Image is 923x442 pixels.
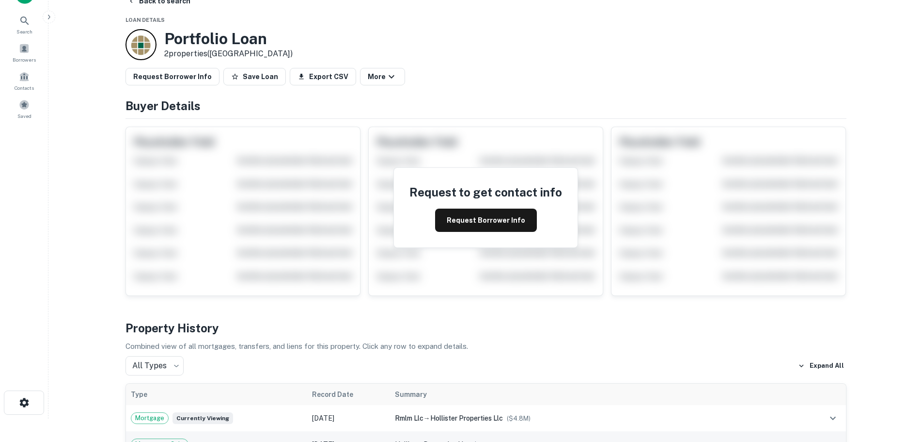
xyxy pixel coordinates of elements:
[125,17,165,23] span: Loan Details
[3,39,46,65] a: Borrowers
[172,412,233,424] span: Currently viewing
[507,415,531,422] span: ($ 4.8M )
[125,97,846,115] h4: Buyer Details
[3,67,46,94] a: Contacts
[360,68,405,85] button: More
[13,56,36,64] span: Borrowers
[435,209,537,232] button: Request Borrower Info
[164,48,293,60] p: 2 properties ([GEOGRAPHIC_DATA])
[3,96,46,122] a: Saved
[430,414,503,422] span: hollister properties llc
[131,413,168,423] span: Mortgage
[125,319,846,337] h4: Property History
[875,364,923,411] iframe: Chat Widget
[125,356,184,376] div: All Types
[125,341,846,352] p: Combined view of all mortgages, transfers, and liens for this property. Click any row to expand d...
[796,359,846,373] button: Expand All
[17,112,31,120] span: Saved
[125,68,219,85] button: Request Borrower Info
[126,384,308,405] th: Type
[409,183,562,201] h4: Request to get contact info
[290,68,356,85] button: Export CSV
[395,413,798,424] div: →
[307,405,390,431] td: [DATE]
[223,68,286,85] button: Save Loan
[164,30,293,48] h3: Portfolio Loan
[15,84,34,92] span: Contacts
[307,384,390,405] th: Record Date
[3,11,46,37] a: Search
[395,414,423,422] span: rmlm llc
[16,28,32,35] span: Search
[825,410,841,426] button: expand row
[390,384,803,405] th: Summary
